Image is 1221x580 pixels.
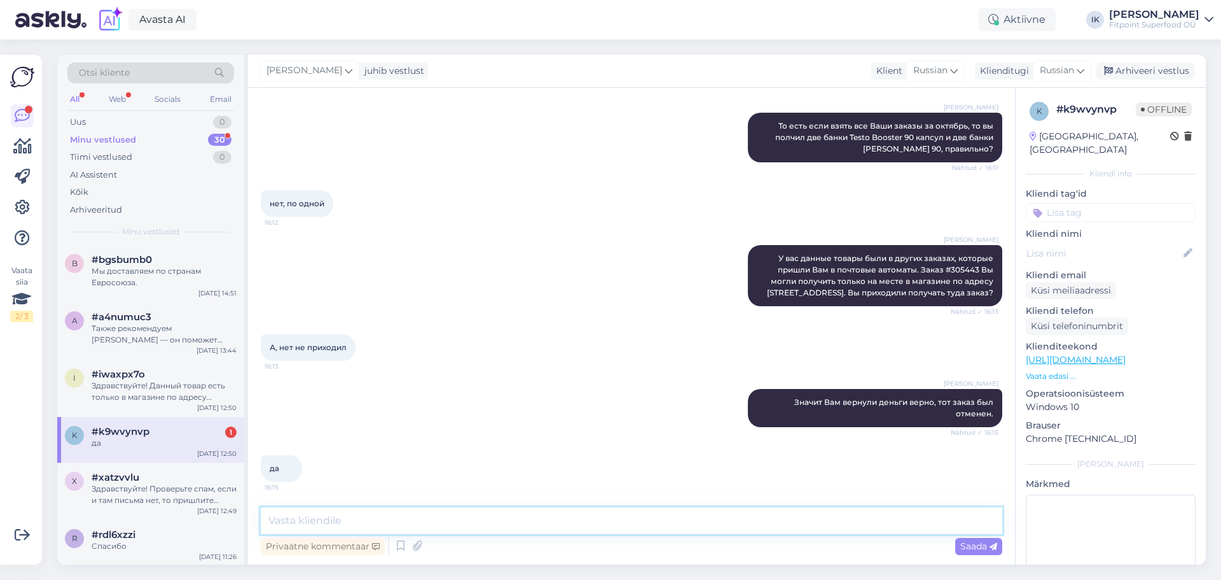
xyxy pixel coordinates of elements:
[197,346,237,355] div: [DATE] 13:44
[106,91,128,108] div: Web
[270,343,347,352] span: А, нет не приходил
[92,311,151,323] span: #a4numuc3
[1136,103,1192,117] span: Offline
[1026,246,1181,260] input: Lisa nimi
[10,65,34,89] img: Askly Logo
[1026,304,1196,318] p: Kliendi telefon
[92,380,237,403] div: Здравствуйте! Данный товар есть только в магазине по адресу [STREET_ADDRESS].
[208,134,231,146] div: 30
[197,506,237,516] div: [DATE] 12:49
[1086,11,1104,29] div: IK
[1026,227,1196,241] p: Kliendi nimi
[1026,340,1196,353] p: Klienditeekond
[92,254,152,265] span: #bgsbumb0
[265,362,312,371] span: 16:13
[72,476,77,486] span: x
[92,472,139,483] span: #xatzvvlu
[72,430,78,440] span: k
[1026,168,1196,180] div: Kliendi info
[1026,432,1196,446] p: Chrome [TECHNICAL_ID]
[1109,20,1199,30] div: Fitpoint Superfood OÜ
[70,169,117,181] div: AI Assistent
[73,373,76,383] span: i
[913,64,948,78] span: Russian
[1056,102,1136,117] div: # k9wvynvp
[197,403,237,413] div: [DATE] 12:50
[70,186,88,199] div: Kõik
[951,428,998,437] span: Nähtud ✓ 16:15
[1026,371,1196,382] p: Vaata edasi ...
[97,6,123,33] img: explore-ai
[944,235,998,244] span: [PERSON_NAME]
[92,426,149,437] span: #k9wvynvp
[207,91,234,108] div: Email
[975,64,1029,78] div: Klienditugi
[767,253,995,297] span: У вас данные товары были в других заказах, которые пришли Вам в почтовые автоматы. Заказ #305443 ...
[197,449,237,458] div: [DATE] 12:50
[70,204,122,216] div: Arhiveeritud
[70,134,136,146] div: Minu vestlused
[270,199,324,208] span: нет, по одной
[944,103,998,112] span: [PERSON_NAME]
[871,64,902,78] div: Klient
[1026,400,1196,414] p: Windows 10
[70,151,132,164] div: Tiimi vestlused
[270,463,279,473] span: да
[951,307,998,316] span: Nähtud ✓ 16:13
[67,91,82,108] div: All
[79,66,130,80] span: Otsi kliente
[10,311,33,322] div: 2 / 3
[92,369,145,380] span: #iwaxpx7o
[1026,458,1196,470] div: [PERSON_NAME]
[1026,318,1128,335] div: Küsi telefoninumbrit
[1026,187,1196,201] p: Kliendi tag'id
[359,64,424,78] div: juhib vestlust
[92,483,237,506] div: Здравствуйте! Проверьте спам, если и там письма нет, то пришлите адрес электронной почты, который...
[152,91,183,108] div: Socials
[1037,106,1042,116] span: k
[92,541,237,552] div: Спасибо
[1026,387,1196,400] p: Operatsioonisüsteem
[213,151,231,164] div: 0
[1040,64,1074,78] span: Russian
[72,534,78,543] span: r
[944,379,998,388] span: [PERSON_NAME]
[1026,354,1126,365] a: [URL][DOMAIN_NAME]
[92,265,237,288] div: Мы доставляем по странам Евросоюза.
[265,218,312,227] span: 16:12
[978,8,1056,31] div: Aktiivne
[72,316,78,325] span: a
[1026,419,1196,432] p: Brauser
[1026,203,1196,222] input: Lisa tag
[1096,62,1194,80] div: Arhiveeri vestlus
[225,427,237,438] div: 1
[1026,477,1196,491] p: Märkmed
[92,529,135,541] span: #rdl6xzzi
[10,265,33,322] div: Vaata siia
[1030,130,1170,157] div: [GEOGRAPHIC_DATA], [GEOGRAPHIC_DATA]
[951,163,998,173] span: Nähtud ✓ 16:11
[122,226,179,237] span: Minu vestlused
[199,552,237,562] div: [DATE] 11:26
[775,121,995,153] span: То есть если взять все Ваши заказы за октябрь, то вы полчил две банки Testo Booster 90 капсул и д...
[1109,10,1213,30] a: [PERSON_NAME]Fitpoint Superfood OÜ
[198,288,237,298] div: [DATE] 14:51
[265,483,312,492] span: 16:15
[1026,269,1196,282] p: Kliendi email
[794,397,995,418] span: Значит Вам вернули деньги верно, тот заказ был отменен.
[70,116,86,129] div: Uus
[213,116,231,129] div: 0
[92,323,237,346] div: Также рекомендуем [PERSON_NAME] — он поможет увеличить калорийность рациона и ускорить набор мыше...
[960,541,997,552] span: Saada
[266,64,342,78] span: [PERSON_NAME]
[92,437,237,449] div: да
[1026,282,1116,299] div: Küsi meiliaadressi
[261,538,385,555] div: Privaatne kommentaar
[1109,10,1199,20] div: [PERSON_NAME]
[128,9,197,31] a: Avasta AI
[72,258,78,268] span: b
